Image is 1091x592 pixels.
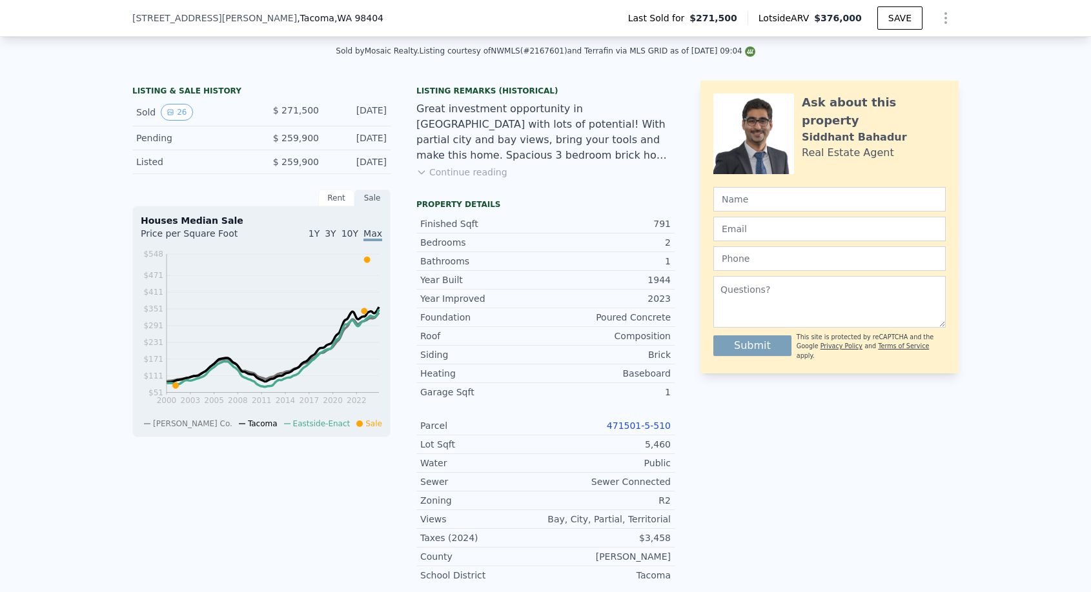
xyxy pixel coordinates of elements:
tspan: 2014 [276,396,296,405]
tspan: $231 [143,338,163,347]
div: School District [420,569,545,582]
div: 2023 [545,292,671,305]
div: Taxes (2024) [420,531,545,544]
span: Last Sold for [628,12,690,25]
div: LISTING & SALE HISTORY [132,86,391,99]
div: Real Estate Agent [802,145,894,161]
div: Parcel [420,419,545,432]
div: Garage Sqft [420,386,545,399]
span: 10Y [342,228,358,239]
span: Sale [365,419,382,428]
div: Composition [545,330,671,342]
tspan: $471 [143,271,163,280]
div: Ask about this property [802,94,946,130]
div: Bathrooms [420,255,545,268]
div: 1 [545,255,671,268]
tspan: $411 [143,288,163,297]
div: Bay, City, Partial, Territorial [545,513,671,526]
div: Sold [136,104,251,121]
div: Foundation [420,311,545,324]
div: Great investment opportunity in [GEOGRAPHIC_DATA] with lots of potential! With partial city and b... [416,101,675,163]
div: R2 [545,494,671,507]
div: Pending [136,132,251,144]
div: $3,458 [545,531,671,544]
a: Privacy Policy [821,342,862,350]
div: Water [420,457,545,469]
div: 5,460 [545,438,671,451]
a: 471501-5-510 [607,420,671,431]
span: [PERSON_NAME] Co. [153,419,232,428]
button: Submit [713,335,791,356]
tspan: $51 [148,388,163,397]
div: Sale [354,190,391,206]
tspan: 2005 [204,396,224,405]
div: Tacoma [545,569,671,582]
div: Bedrooms [420,236,545,249]
div: Public [545,457,671,469]
tspan: $111 [143,371,163,380]
span: , WA 98404 [334,13,383,23]
div: 1944 [545,273,671,286]
div: [DATE] [329,155,387,168]
span: $ 259,900 [273,133,319,143]
div: Views [420,513,545,526]
tspan: 2022 [347,396,367,405]
div: Sewer Connected [545,475,671,488]
div: Year Built [420,273,545,286]
div: Zoning [420,494,545,507]
div: Poured Concrete [545,311,671,324]
img: NWMLS Logo [745,46,755,57]
div: Roof [420,330,545,342]
div: [DATE] [329,104,387,121]
div: Lot Sqft [420,438,545,451]
span: 3Y [325,228,336,239]
span: $376,000 [814,13,862,23]
div: Siddhant Bahadur [802,130,907,145]
tspan: 2003 [181,396,201,405]
span: Lotside ARV [759,12,814,25]
tspan: $171 [143,355,163,364]
tspan: $351 [143,304,163,313]
tspan: 2011 [252,396,272,405]
tspan: 2000 [157,396,177,405]
input: Email [713,217,946,241]
div: 791 [545,217,671,230]
div: Listing Remarks (Historical) [416,86,675,96]
span: 1Y [309,228,320,239]
span: Tacoma [248,419,278,428]
div: Finished Sqft [420,217,545,230]
input: Name [713,187,946,212]
span: $271,500 [689,12,737,25]
span: Max [363,228,382,241]
tspan: 2020 [323,396,343,405]
tspan: $548 [143,250,163,259]
div: Brick [545,348,671,361]
span: , Tacoma [297,12,383,25]
div: Sewer [420,475,545,488]
div: [PERSON_NAME] [545,550,671,563]
div: [DATE] [329,132,387,144]
button: SAVE [877,6,923,30]
tspan: 2017 [300,396,320,405]
a: Terms of Service [878,342,929,350]
tspan: 2008 [228,396,248,405]
div: Rent [318,190,354,206]
div: Property details [416,199,675,210]
div: This site is protected by reCAPTCHA and the Google and apply. [797,333,946,360]
div: Listing courtesy of NWMLS (#2167601) and Terrafin via MLS GRID as of [DATE] 09:04 [420,46,755,55]
div: 1 [545,386,671,399]
button: Show Options [933,5,959,31]
input: Phone [713,246,946,271]
div: Price per Square Foot [141,227,261,248]
button: Continue reading [416,166,507,179]
div: Baseboard [545,367,671,380]
span: $ 259,900 [273,157,319,167]
div: Houses Median Sale [141,214,382,227]
div: Listed [136,155,251,168]
div: Heating [420,367,545,380]
button: View historical data [161,104,192,121]
span: [STREET_ADDRESS][PERSON_NAME] [132,12,297,25]
div: Siding [420,348,545,361]
div: County [420,550,545,563]
div: 2 [545,236,671,249]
